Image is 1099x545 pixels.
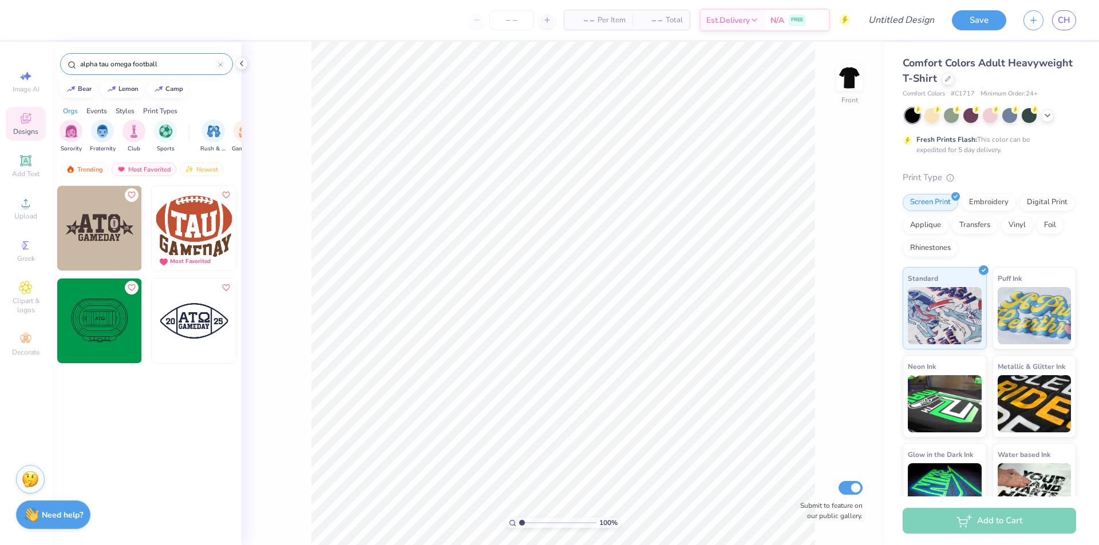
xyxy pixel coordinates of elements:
img: cbe11b9f-74a3-4b63-af27-c939eab9e10f [236,186,321,270]
img: trend_line.gif [66,86,76,93]
button: camp [148,81,188,98]
span: N/A [770,14,784,26]
span: Game Day [232,145,258,153]
div: filter for Rush & Bid [200,120,227,153]
img: Metallic & Glitter Ink [998,375,1072,432]
img: trend_line.gif [107,86,116,93]
div: Transfers [952,217,998,234]
div: Vinyl [1001,217,1033,234]
div: Embroidery [962,194,1016,211]
button: bear [60,81,97,98]
img: Puff Ink [998,287,1072,344]
div: Digital Print [1019,194,1075,211]
span: Neon Ink [908,360,936,372]
div: filter for Fraternity [90,120,116,153]
div: Most Favorited [170,257,211,266]
span: Upload [14,212,37,221]
div: lemon [118,86,139,92]
div: Most Favorited [112,162,176,176]
div: bear [78,86,92,92]
div: Styles [116,106,135,116]
span: Club [128,145,140,153]
input: – – [489,10,534,30]
div: camp [165,86,183,92]
span: FREE [791,16,803,24]
span: – – [639,14,662,26]
img: Sorority Image [65,125,78,138]
span: Sorority [61,145,82,153]
img: Club Image [128,125,140,138]
button: filter button [200,120,227,153]
img: Game Day Image [239,125,252,138]
div: Screen Print [903,194,958,211]
label: Submit to feature on our public gallery. [794,500,863,521]
div: filter for Club [122,120,145,153]
img: Neon Ink [908,375,982,432]
button: Like [219,188,233,202]
img: Sports Image [159,125,172,138]
div: filter for Sorority [60,120,82,153]
div: Applique [903,217,948,234]
span: Designs [13,127,38,136]
span: Water based Ink [998,448,1050,460]
img: Water based Ink [998,463,1072,520]
span: Add Text [12,169,39,178]
strong: Need help? [42,510,83,520]
img: 149b2b9f-27f6-48d7-addd-2776ab873954 [152,186,236,270]
span: Per Item [598,14,626,26]
span: Total [666,14,683,26]
span: Glow in the Dark Ink [908,448,973,460]
input: Untitled Design [859,9,943,31]
button: Like [125,188,139,202]
span: Greek [17,254,35,263]
button: filter button [232,120,258,153]
img: 8ad33716-554f-4afa-bc37-8280ba44c0b9 [141,279,226,363]
div: Print Types [143,106,177,116]
div: filter for Game Day [232,120,258,153]
a: CH [1052,10,1076,30]
span: CH [1058,14,1070,27]
span: – – [571,14,594,26]
button: filter button [154,120,177,153]
img: trending.gif [66,165,75,173]
img: Rush & Bid Image [207,125,220,138]
img: d348efc9-49bb-4a0b-857a-86227c175eb7 [57,279,142,363]
button: filter button [122,120,145,153]
img: 7de2b90f-e522-4633-9516-9e3cb277f131 [236,279,321,363]
span: Sports [157,145,175,153]
div: Newest [180,162,223,176]
div: Front [841,95,858,105]
span: Puff Ink [998,272,1022,284]
span: Comfort Colors Adult Heavyweight T-Shirt [903,56,1073,85]
button: filter button [90,120,116,153]
img: 0a8ff922-941f-4de8-8915-1f74cd44ae93 [57,186,142,270]
span: Decorate [12,348,39,357]
img: 8def65f5-a1dc-440b-ab7f-4707b93e2a12 [141,186,226,270]
button: Save [952,10,1006,30]
img: Newest.gif [185,165,194,173]
span: Rush & Bid [200,145,227,153]
span: Comfort Colors [903,89,945,99]
button: filter button [60,120,82,153]
span: 100 % [599,518,618,528]
span: Minimum Order: 24 + [981,89,1038,99]
button: Like [125,281,139,295]
div: This color can be expedited for 5 day delivery. [916,134,1057,155]
img: 759c0f20-a365-4a7a-88b3-f4d6f19247a3 [152,279,236,363]
input: Try "Alpha" [79,58,218,70]
button: lemon [101,81,144,98]
strong: Fresh Prints Flash: [916,135,977,144]
img: Fraternity Image [96,125,109,138]
span: Fraternity [90,145,116,153]
div: Rhinestones [903,240,958,257]
img: most_fav.gif [117,165,126,173]
div: Foil [1037,217,1064,234]
span: Image AI [13,85,39,94]
button: Like [219,281,233,295]
div: Trending [61,162,108,176]
div: Print Type [903,171,1076,184]
div: Events [86,106,107,116]
span: Clipart & logos [6,296,46,315]
span: Standard [908,272,938,284]
div: filter for Sports [154,120,177,153]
